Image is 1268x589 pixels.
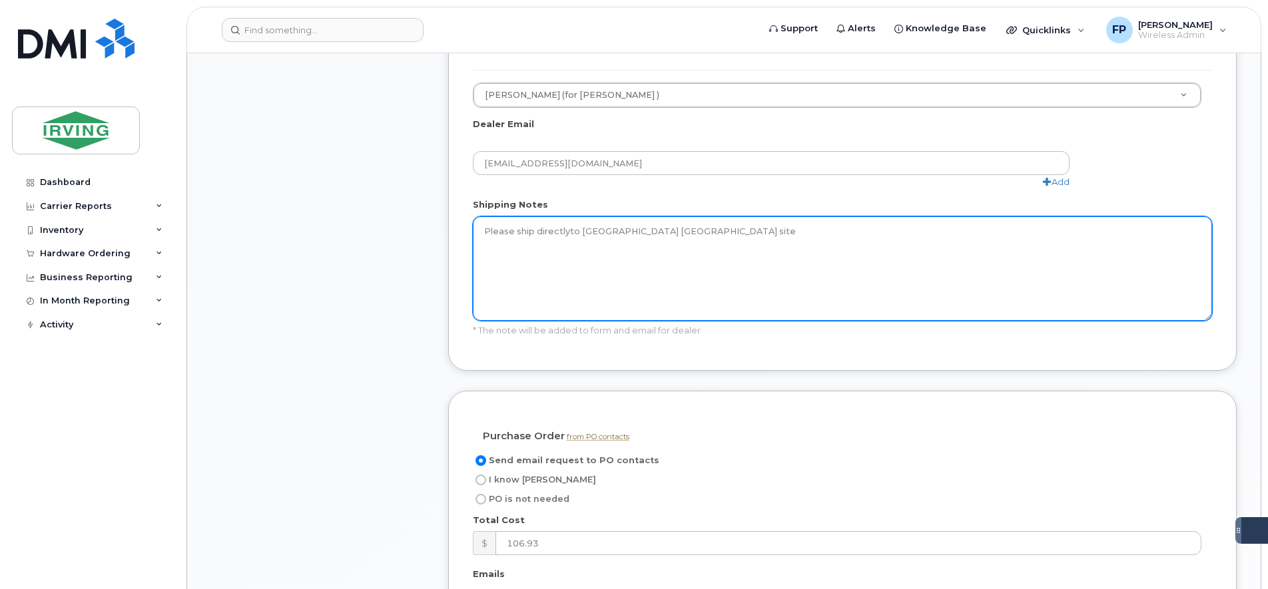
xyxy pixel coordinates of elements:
span: I know [PERSON_NAME] [489,475,596,485]
span: [PERSON_NAME] [1138,19,1213,30]
h4: Purchase Order [483,431,1202,442]
span: Support [781,22,818,35]
a: Alerts [827,15,885,42]
span: Knowledge Base [906,22,986,35]
div: $ [473,531,495,555]
span: Chandler (for JD Irving ) [485,90,659,100]
span: Send email request to PO contacts [489,455,659,465]
input: Find something... [222,18,424,42]
textarea: Please ship directlyto [GEOGRAPHIC_DATA] [GEOGRAPHIC_DATA] site [473,216,1212,321]
label: Shipping Notes [473,198,548,211]
span: Alerts [848,22,876,35]
span: FP [1112,22,1126,38]
a: [PERSON_NAME] (for [PERSON_NAME] ) [474,83,1201,107]
label: Total Cost [473,514,525,526]
div: * The note will be added to form and email for dealer [473,324,1212,337]
input: PO is not needed [475,494,486,504]
span: Wireless Admin [1138,30,1213,41]
input: Send email request to PO contacts [475,455,486,466]
div: Quicklinks [997,17,1094,43]
a: Support [760,15,827,42]
div: Francine Pineau [1097,17,1236,43]
a: Add [1043,176,1070,187]
span: PO is not needed [489,494,569,504]
label: Emails [473,568,505,580]
abbr: from PO contacts [567,432,629,441]
input: Example: 101.23 [495,531,1201,555]
input: I know [PERSON_NAME] [475,475,486,485]
input: Example: john@appleseed.com [473,151,1070,175]
label: Dealer Email [473,118,534,130]
span: Quicklinks [1022,25,1071,35]
a: Knowledge Base [885,15,996,42]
